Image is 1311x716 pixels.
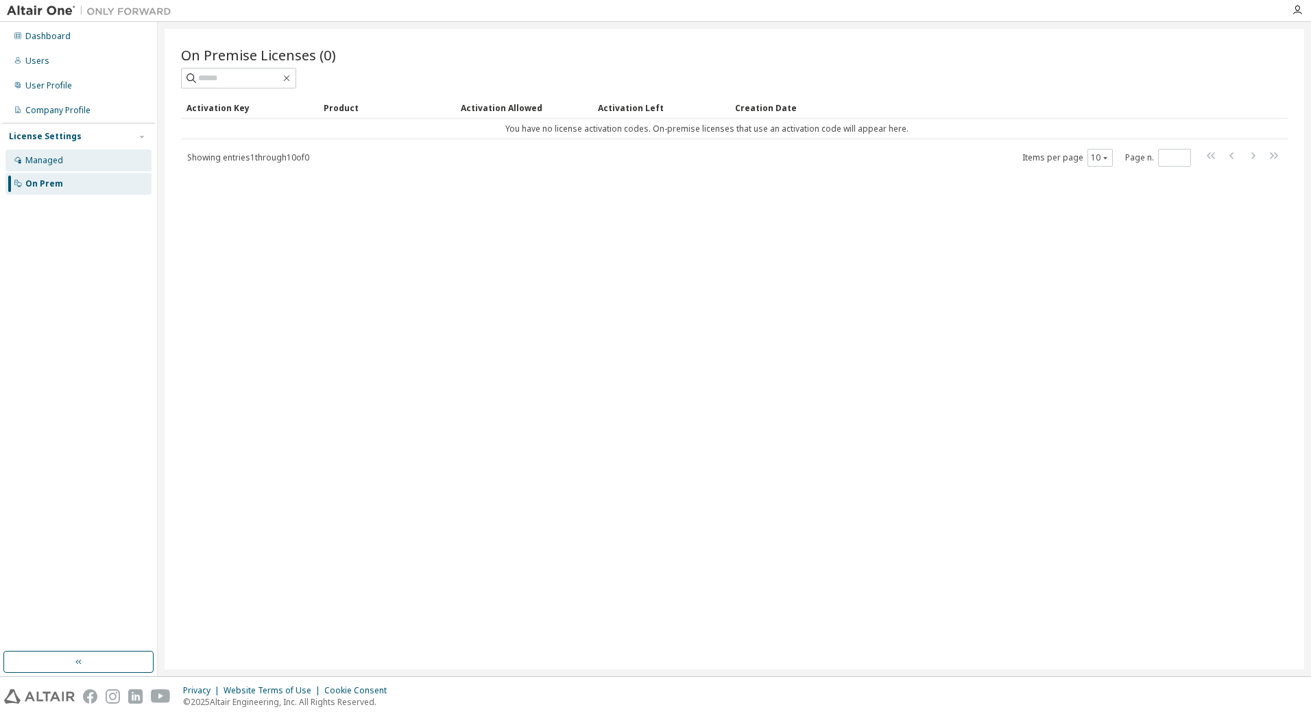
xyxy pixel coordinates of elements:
span: Items per page [1022,149,1113,167]
span: On Premise Licenses (0) [181,45,336,64]
img: linkedin.svg [128,689,143,704]
div: Website Terms of Use [224,685,324,696]
div: Dashboard [25,31,71,42]
div: Cookie Consent [324,685,395,696]
div: Users [25,56,49,67]
img: instagram.svg [106,689,120,704]
div: User Profile [25,80,72,91]
span: Page n. [1125,149,1191,167]
div: Managed [25,155,63,166]
img: facebook.svg [83,689,97,704]
div: Company Profile [25,105,91,116]
div: Privacy [183,685,224,696]
div: Activation Allowed [461,97,587,119]
div: Activation Left [598,97,724,119]
span: Showing entries 1 through 10 of 0 [187,152,309,163]
img: altair_logo.svg [4,689,75,704]
td: You have no license activation codes. On-premise licenses that use an activation code will appear... [181,119,1233,139]
div: Activation Key [187,97,313,119]
img: youtube.svg [151,689,171,704]
div: License Settings [9,131,82,142]
div: Product [324,97,450,119]
img: Altair One [7,4,178,18]
div: Creation Date [735,97,1227,119]
div: On Prem [25,178,63,189]
p: © 2025 Altair Engineering, Inc. All Rights Reserved. [183,696,395,708]
button: 10 [1091,152,1109,163]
